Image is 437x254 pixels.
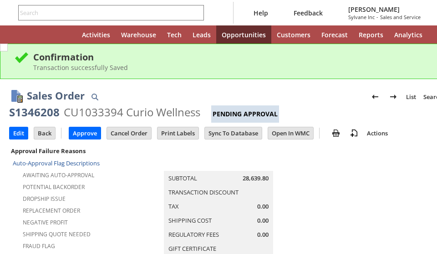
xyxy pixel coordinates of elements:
[330,128,341,139] img: print.svg
[107,127,151,139] input: Cancel Order
[162,25,187,44] a: Tech
[89,91,100,102] img: Quick Find
[168,202,179,210] a: Tax
[376,14,378,20] span: -
[257,202,269,211] span: 0.00
[380,14,421,20] span: Sales and Service
[370,91,381,102] img: Previous
[164,156,273,171] caption: Summary
[69,127,101,139] input: Approve
[277,30,310,39] span: Customers
[271,25,316,44] a: Customers
[11,25,33,44] a: Recent Records
[349,128,360,139] img: add-record.svg
[76,25,116,44] a: Activities
[34,127,55,139] input: Back
[27,88,85,103] h1: Sales Order
[211,105,279,123] div: Pending Approval
[9,105,60,120] div: S1346208
[23,183,85,191] a: Potential Backorder
[257,216,269,225] span: 0.00
[38,29,49,40] svg: Shortcuts
[316,25,353,44] a: Forecast
[257,230,269,239] span: 0.00
[348,5,421,14] span: [PERSON_NAME]
[168,188,239,196] a: Transaction Discount
[168,244,216,253] a: Gift Certificate
[222,30,266,39] span: Opportunities
[168,216,212,224] a: Shipping Cost
[359,30,383,39] span: Reports
[167,30,182,39] span: Tech
[268,127,313,139] input: Open In WMC
[216,25,271,44] a: Opportunities
[10,127,28,139] input: Edit
[23,219,68,226] a: Negative Profit
[55,25,76,44] a: Home
[191,7,202,18] svg: Search
[205,127,262,139] input: Sync To Database
[33,25,55,44] div: Shortcuts
[168,174,197,182] a: Subtotal
[16,29,27,40] svg: Recent Records
[389,25,428,44] a: Analytics
[363,129,391,137] a: Actions
[388,91,399,102] img: Next
[60,29,71,40] svg: Home
[158,127,198,139] input: Print Labels
[394,30,422,39] span: Analytics
[23,207,80,214] a: Replacement Order
[23,230,91,238] a: Shipping Quote Needed
[121,30,156,39] span: Warehouse
[348,14,375,20] span: Sylvane Inc
[23,171,94,179] a: Awaiting Auto-Approval
[193,30,211,39] span: Leads
[294,9,323,17] span: Feedback
[23,195,66,203] a: Dropship Issue
[168,230,219,239] a: Regulatory Fees
[116,25,162,44] a: Warehouse
[19,7,191,18] input: Search
[9,145,151,157] div: Approval Failure Reasons
[23,242,55,250] a: Fraud Flag
[13,159,100,167] a: Auto-Approval Flag Descriptions
[402,90,420,104] a: List
[187,25,216,44] a: Leads
[254,9,268,17] span: Help
[243,174,269,183] span: 28,639.80
[82,30,110,39] span: Activities
[64,105,200,120] div: CU1033394 Curio Wellness
[321,30,348,39] span: Forecast
[353,25,389,44] a: Reports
